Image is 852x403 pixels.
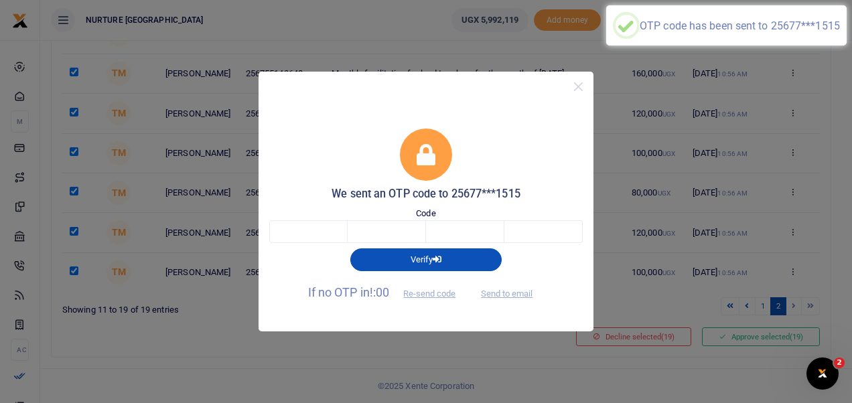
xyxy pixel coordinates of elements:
iframe: Intercom live chat [806,357,839,390]
h5: We sent an OTP code to 25677***1515 [269,187,583,201]
label: Code [416,207,435,220]
span: If no OTP in [308,285,468,299]
button: Verify [350,248,502,271]
span: 2 [834,357,845,368]
span: !:00 [370,285,389,299]
div: OTP code has been sent to 25677***1515 [640,19,840,32]
button: Close [569,77,588,96]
